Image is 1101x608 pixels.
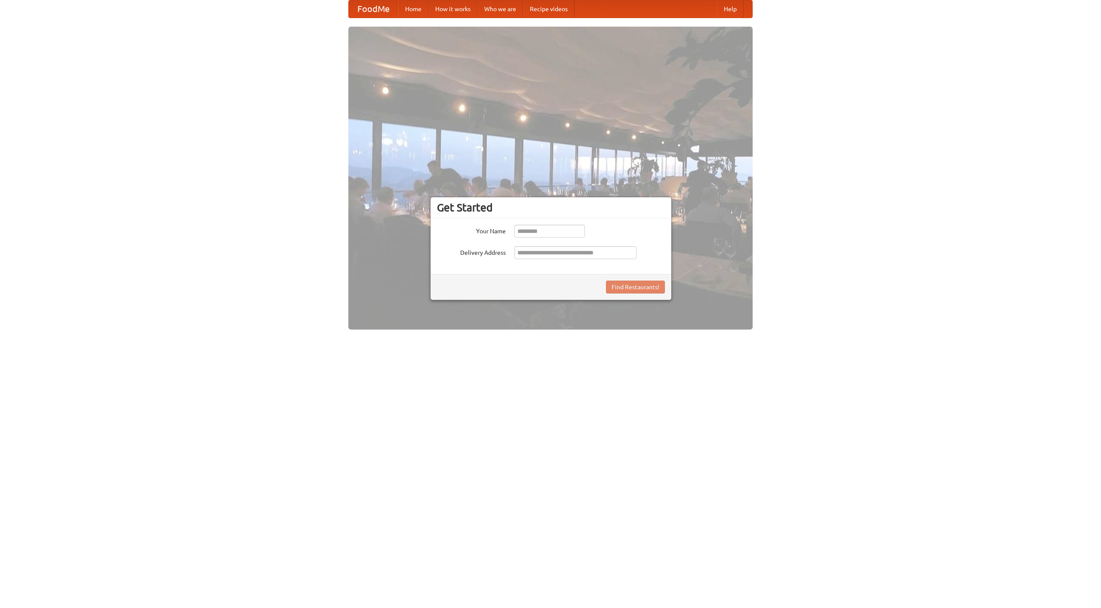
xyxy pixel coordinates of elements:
a: Who we are [477,0,523,18]
label: Delivery Address [437,246,506,257]
h3: Get Started [437,201,665,214]
a: Home [398,0,428,18]
label: Your Name [437,225,506,235]
a: Recipe videos [523,0,575,18]
a: Help [717,0,744,18]
button: Find Restaurants! [606,281,665,293]
a: How it works [428,0,477,18]
a: FoodMe [349,0,398,18]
